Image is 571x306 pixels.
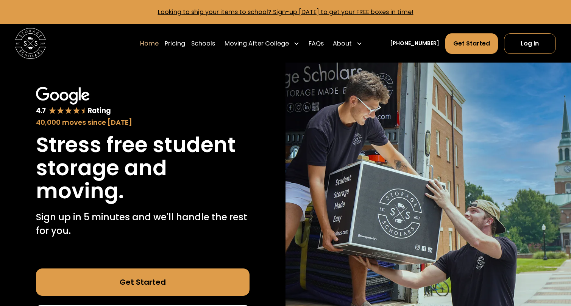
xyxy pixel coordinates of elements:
a: Get Started [445,33,498,54]
img: Google 4.7 star rating [36,87,111,115]
a: Get Started [36,268,249,296]
a: FAQs [309,33,324,54]
div: 40,000 moves since [DATE] [36,117,249,127]
a: home [15,28,45,58]
p: Sign up in 5 minutes and we'll handle the rest for you. [36,210,249,238]
h1: Stress free student storage and moving. [36,133,249,203]
a: Pricing [165,33,185,54]
div: Moving After College [222,33,303,54]
div: About [330,33,365,54]
img: Storage Scholars main logo [15,28,45,58]
div: About [333,39,352,48]
a: Looking to ship your items to school? Sign-up [DATE] to get your FREE boxes in time! [158,8,413,16]
a: Log In [504,33,556,54]
a: Home [140,33,159,54]
a: Schools [191,33,215,54]
div: Moving After College [225,39,289,48]
a: [PHONE_NUMBER] [390,39,439,47]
